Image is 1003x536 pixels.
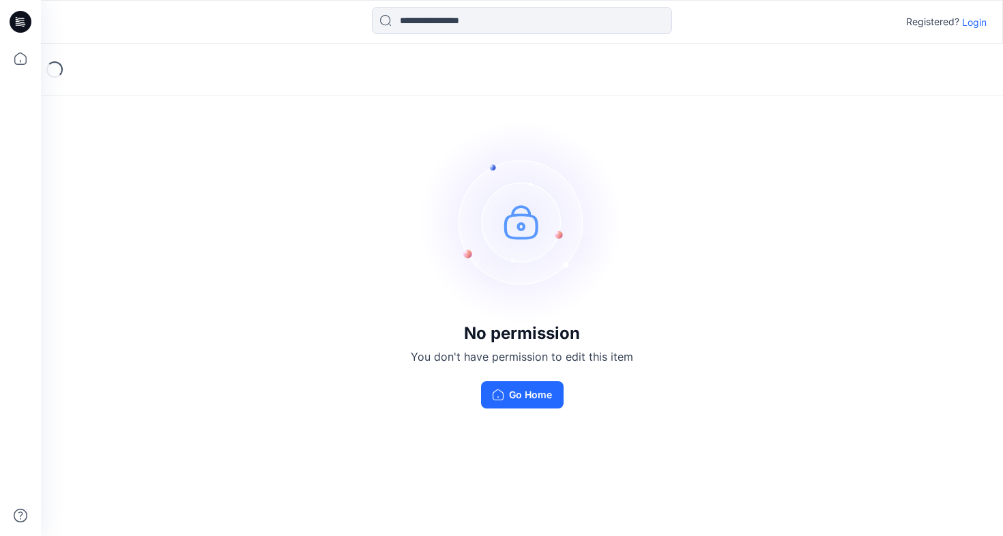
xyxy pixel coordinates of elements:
[906,14,959,30] p: Registered?
[411,348,633,365] p: You don't have permission to edit this item
[420,119,624,324] img: no-perm.svg
[962,15,987,29] p: Login
[481,381,564,408] button: Go Home
[411,324,633,343] h3: No permission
